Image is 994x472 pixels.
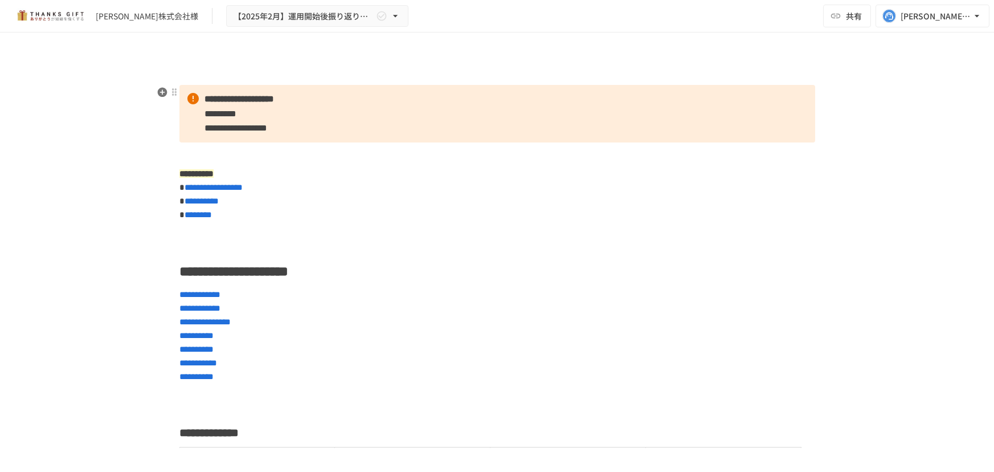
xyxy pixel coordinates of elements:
span: 共有 [846,10,862,22]
div: [PERSON_NAME]株式会社様 [96,10,198,22]
div: [PERSON_NAME][EMAIL_ADDRESS][DOMAIN_NAME] [901,9,971,23]
img: mMP1OxWUAhQbsRWCurg7vIHe5HqDpP7qZo7fRoNLXQh [14,7,87,25]
span: 【2025年2月】運用開始後振り返りミーティング [234,9,374,23]
button: [PERSON_NAME][EMAIL_ADDRESS][DOMAIN_NAME] [876,5,989,27]
button: 共有 [823,5,871,27]
button: 【2025年2月】運用開始後振り返りミーティング [226,5,408,27]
